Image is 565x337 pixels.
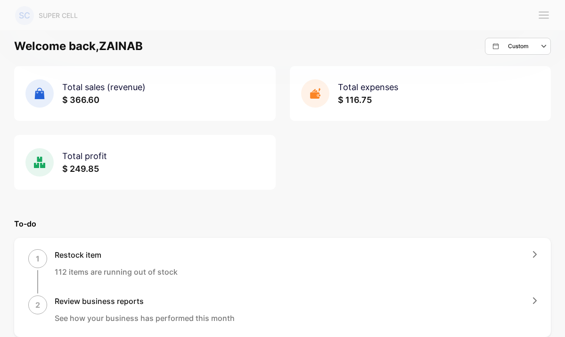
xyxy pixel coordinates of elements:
[39,10,78,20] p: SUPER CELL
[19,9,30,22] p: SC
[55,295,235,307] h1: Review business reports
[36,253,40,264] p: 1
[338,82,398,92] span: Total expenses
[55,312,235,324] p: See how your business has performed this month
[62,164,99,174] span: $ 249.85
[55,249,178,261] h1: Restock item
[14,218,551,229] p: To-do
[62,82,146,92] span: Total sales (revenue)
[485,38,551,55] button: Custom
[55,266,178,278] p: 112 items are running out of stock
[338,95,372,105] span: $ 116.75
[62,95,99,105] span: $ 366.60
[14,38,143,55] h1: Welcome back, ZAINAB
[508,42,529,51] p: Custom
[35,299,40,311] p: 2
[62,151,107,161] span: Total profit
